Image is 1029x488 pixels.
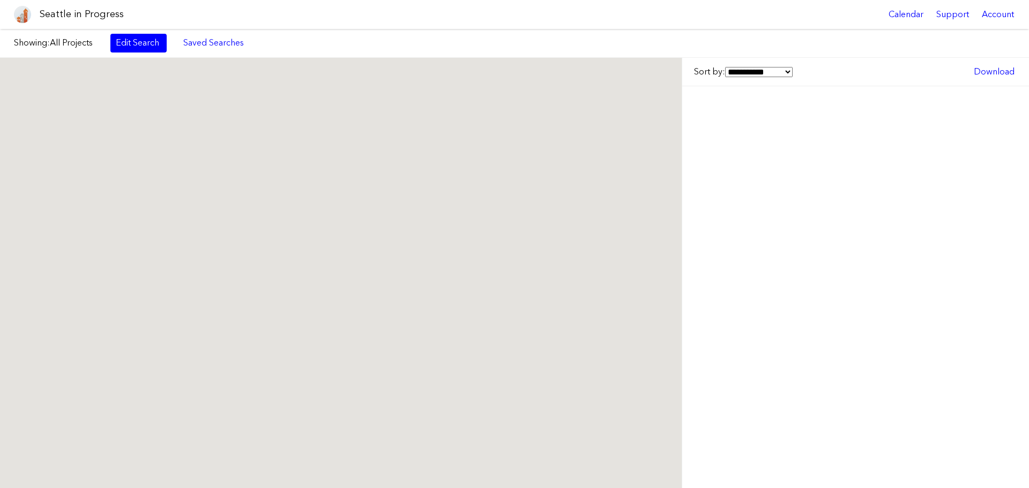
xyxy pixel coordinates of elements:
[177,34,250,52] a: Saved Searches
[694,66,793,78] label: Sort by:
[50,37,93,48] span: All Projects
[14,37,100,49] label: Showing:
[110,34,167,52] a: Edit Search
[14,6,31,23] img: favicon-96x96.png
[725,67,793,77] select: Sort by:
[968,63,1020,81] a: Download
[40,7,124,21] h1: Seattle in Progress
